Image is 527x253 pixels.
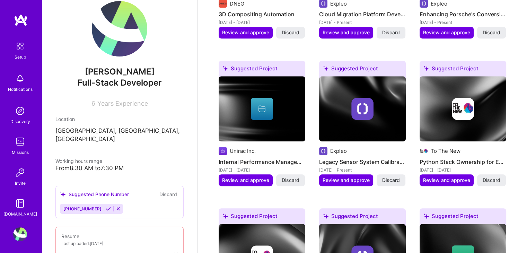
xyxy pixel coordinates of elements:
span: Discard [282,29,299,36]
img: bell [13,72,27,86]
i: icon SuggestedTeams [424,213,429,219]
div: Missions [12,149,29,156]
span: [PHONE_NUMBER] [63,206,102,211]
span: Review and approve [423,29,470,36]
i: icon SuggestedTeams [323,213,328,219]
h4: Internal Performance Management System [219,157,305,166]
img: Invite [13,166,27,180]
img: User Avatar [92,1,147,56]
span: Discard [483,177,500,184]
img: User Avatar [13,227,27,241]
span: Working hours range [55,158,102,164]
div: Discovery [10,118,30,125]
span: Review and approve [222,177,269,184]
span: Review and approve [423,177,470,184]
div: [DATE] - Present [420,19,506,26]
div: [DATE] - [DATE] [219,166,305,174]
img: Company logo [351,98,374,120]
div: Expleo [330,147,347,155]
div: Unirac Inc. [230,147,256,155]
h4: Enhancing Porsche's Conversion Service [420,10,506,19]
span: Resume [61,233,79,239]
h4: Legacy Sensor System Calibration [319,157,406,166]
span: Review and approve [323,29,370,36]
span: Years Experience [97,100,148,107]
img: Company logo [420,147,428,155]
i: icon SuggestedTeams [223,213,228,219]
div: Suggested Project [319,61,406,79]
span: Discard [282,177,299,184]
div: [DOMAIN_NAME] [3,210,37,218]
div: [DATE] - Present [319,19,406,26]
div: [DATE] - [DATE] [219,19,305,26]
div: [DATE] - Present [319,166,406,174]
img: Company logo [219,147,227,155]
img: Company logo [319,147,327,155]
img: Company logo [452,98,474,120]
div: Suggested Project [219,208,305,227]
div: To The New [431,147,460,155]
h4: Python Stack Ownership for EV Data Conversion [420,157,506,166]
div: Suggested Project [420,208,506,227]
div: From 8:30 AM to 7:30 PM [55,165,184,172]
div: Suggested Project [219,61,305,79]
img: setup [13,39,27,53]
i: icon SuggestedTeams [323,66,328,71]
img: cover [319,76,406,141]
div: Suggested Project [319,208,406,227]
h4: 3D Compositing Automation [219,10,305,19]
div: Notifications [8,86,33,93]
div: [DATE] - [DATE] [420,166,506,174]
img: logo [14,14,28,26]
div: Suggested Phone Number [60,191,129,198]
span: [PERSON_NAME] [55,67,184,77]
span: Review and approve [323,177,370,184]
span: 6 [91,100,95,107]
i: icon SuggestedTeams [424,66,429,71]
img: teamwork [13,135,27,149]
img: guide book [13,197,27,210]
span: Discard [483,29,500,36]
span: Discard [382,29,400,36]
div: Setup [15,53,26,61]
h4: Cloud Migration Platform Development [319,10,406,19]
i: icon SuggestedTeams [60,191,66,197]
i: Accept [106,206,111,211]
button: Discard [157,190,179,198]
span: Discard [382,177,400,184]
i: icon SuggestedTeams [223,66,228,71]
span: Review and approve [222,29,269,36]
div: Location [55,115,184,123]
span: Full-Stack Developer [78,78,162,88]
img: cover [420,76,506,141]
img: cover [219,76,305,141]
p: [GEOGRAPHIC_DATA], [GEOGRAPHIC_DATA], [GEOGRAPHIC_DATA] [55,127,184,143]
div: Invite [15,180,26,187]
div: Last uploaded: [DATE] [61,240,178,247]
div: Suggested Project [420,61,506,79]
i: Reject [116,206,121,211]
img: discovery [13,104,27,118]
